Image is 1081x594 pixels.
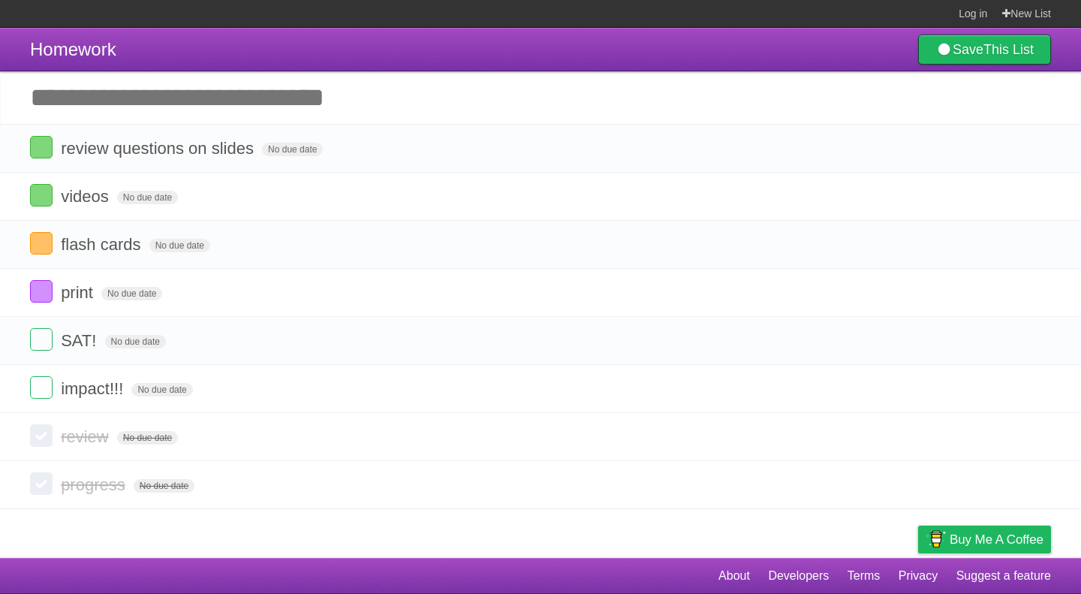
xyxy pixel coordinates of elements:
[30,136,53,158] label: Done
[61,475,129,494] span: progress
[30,472,53,495] label: Done
[899,562,938,590] a: Privacy
[918,526,1051,553] a: Buy me a coffee
[134,479,194,493] span: No due date
[30,280,53,303] label: Done
[101,287,162,300] span: No due date
[117,431,178,445] span: No due date
[30,184,53,207] label: Done
[61,427,113,446] span: review
[950,526,1043,553] span: Buy me a coffee
[918,35,1051,65] a: SaveThis List
[61,139,257,158] span: review questions on slides
[956,562,1051,590] a: Suggest a feature
[105,335,166,348] span: No due date
[117,191,178,204] span: No due date
[30,39,116,59] span: Homework
[262,143,323,156] span: No due date
[926,526,946,552] img: Buy me a coffee
[61,331,100,350] span: SAT!
[61,235,144,254] span: flash cards
[61,379,127,398] span: impact!!!
[718,562,750,590] a: About
[983,42,1034,57] b: This List
[30,232,53,255] label: Done
[30,328,53,351] label: Done
[149,239,210,252] span: No due date
[61,187,113,206] span: videos
[30,376,53,399] label: Done
[848,562,881,590] a: Terms
[61,283,97,302] span: print
[768,562,829,590] a: Developers
[131,383,192,397] span: No due date
[30,424,53,447] label: Done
